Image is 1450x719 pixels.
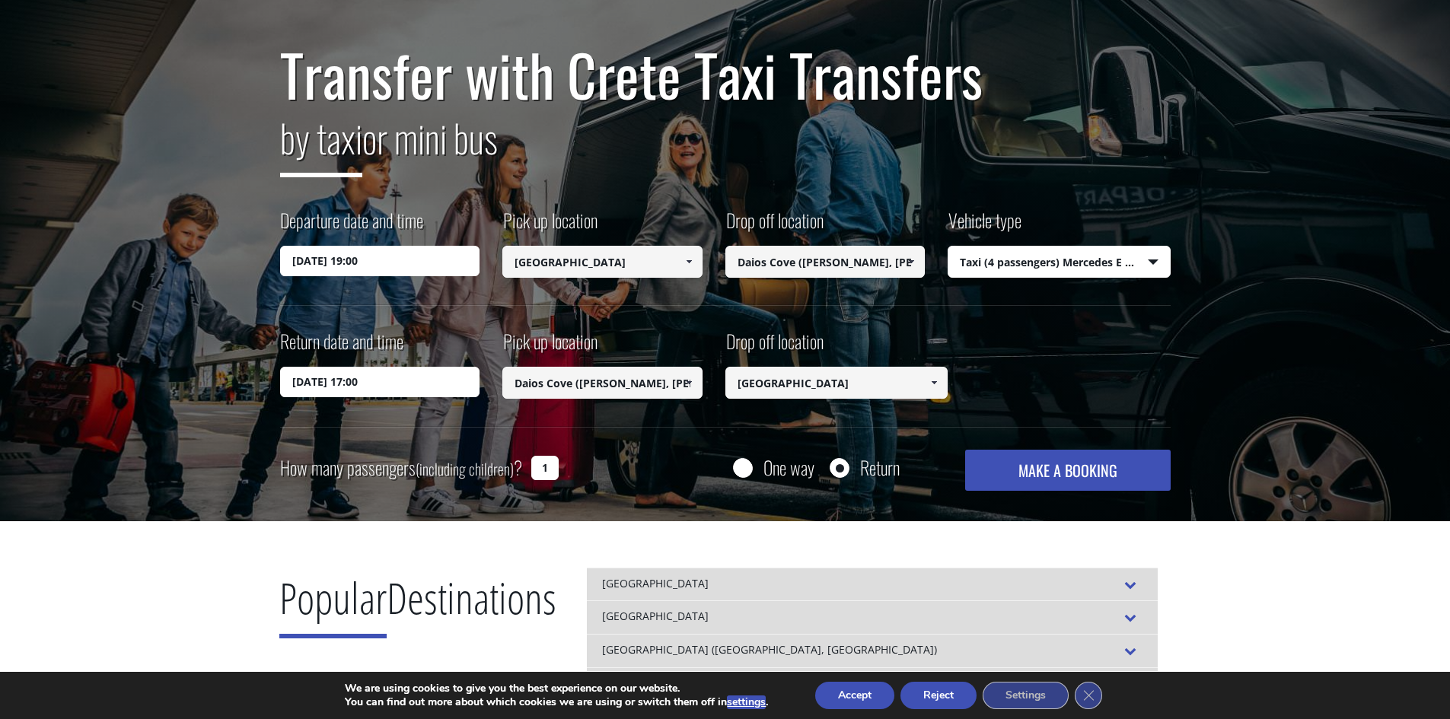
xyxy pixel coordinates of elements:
a: Show All Items [676,246,701,278]
small: (including children) [416,457,514,480]
h2: or mini bus [280,107,1171,189]
label: Return date and time [280,328,403,367]
button: settings [727,695,766,709]
label: Vehicle type [948,207,1021,246]
label: Drop off location [725,207,824,246]
span: Taxi (4 passengers) Mercedes E Class [948,247,1170,278]
input: Select drop-off location [725,367,948,399]
label: Departure date and time [280,207,423,246]
button: MAKE A BOOKING [965,450,1170,491]
label: Drop off location [725,328,824,367]
button: Accept [815,682,894,709]
label: Return [860,458,900,477]
label: One way [763,458,814,477]
h2: Destinations [279,568,556,650]
p: We are using cookies to give you the best experience on our website. [345,682,768,695]
p: You can find out more about which cookies we are using or switch them off in . [345,695,768,709]
button: Settings [983,682,1069,709]
div: [GEOGRAPHIC_DATA] [587,568,1158,601]
a: Show All Items [676,367,701,399]
input: Select drop-off location [725,246,926,278]
span: Popular [279,568,387,638]
div: [GEOGRAPHIC_DATA] ([GEOGRAPHIC_DATA], [GEOGRAPHIC_DATA]) [587,634,1158,667]
input: Select pickup location [502,367,703,399]
div: [GEOGRAPHIC_DATA] [587,667,1158,701]
button: Close GDPR Cookie Banner [1075,682,1102,709]
button: Reject [900,682,977,709]
div: [GEOGRAPHIC_DATA] [587,600,1158,634]
input: Select pickup location [502,246,703,278]
span: by taxi [280,109,362,177]
a: Show All Items [899,246,924,278]
label: How many passengers ? [280,450,522,487]
label: Pick up location [502,328,598,367]
h1: Transfer with Crete Taxi Transfers [280,43,1171,107]
a: Show All Items [922,367,947,399]
label: Pick up location [502,207,598,246]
